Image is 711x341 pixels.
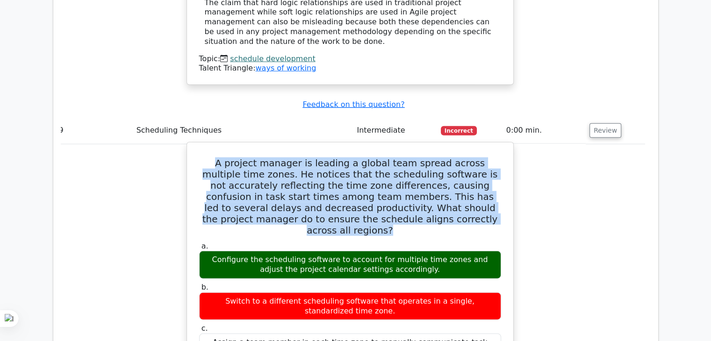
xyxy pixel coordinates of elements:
[55,117,133,144] td: 9
[199,251,501,279] div: Configure the scheduling software to account for multiple time zones and adjust the project calen...
[199,54,501,74] div: Talent Triangle:
[230,54,315,63] a: schedule development
[589,123,621,138] button: Review
[201,283,208,291] span: b.
[201,242,208,250] span: a.
[133,117,353,144] td: Scheduling Techniques
[198,157,502,236] h5: A project manager is leading a global team spread across multiple time zones. He notices that the...
[201,324,208,333] span: c.
[441,126,477,135] span: Incorrect
[353,117,437,144] td: Intermediate
[255,64,316,72] a: ways of working
[199,54,501,64] div: Topic:
[503,117,586,144] td: 0:00 min.
[302,100,404,109] a: Feedback on this question?
[199,292,501,320] div: Switch to a different scheduling software that operates in a single, standardized time zone.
